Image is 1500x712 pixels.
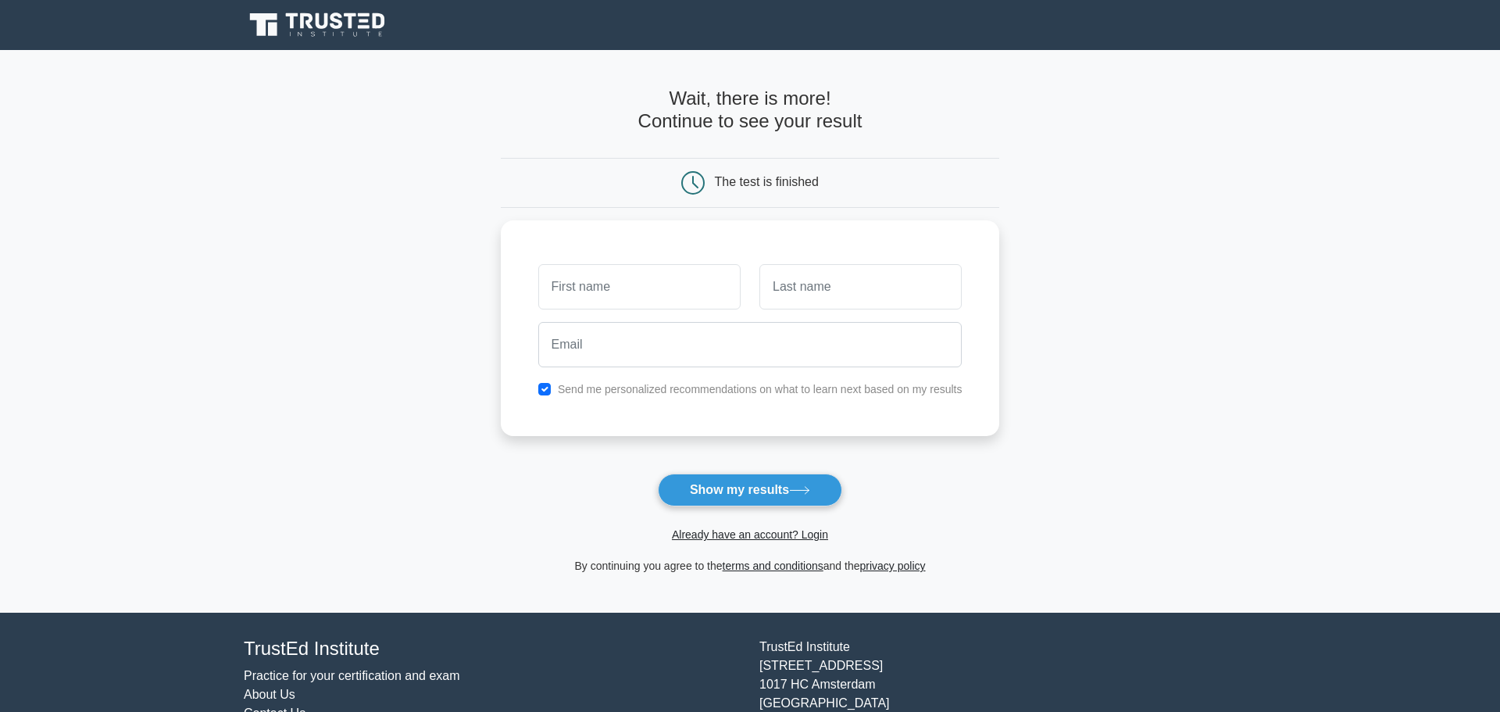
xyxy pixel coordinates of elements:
div: By continuing you agree to the and the [491,556,1009,575]
h4: Wait, there is more! Continue to see your result [501,88,1000,133]
label: Send me personalized recommendations on what to learn next based on my results [558,383,962,395]
a: terms and conditions [723,560,823,572]
input: First name [538,264,741,309]
a: Practice for your certification and exam [244,669,460,682]
input: Last name [759,264,962,309]
button: Show my results [658,474,842,506]
a: About Us [244,688,295,701]
a: privacy policy [860,560,926,572]
div: The test is finished [715,175,819,188]
input: Email [538,322,962,367]
h4: TrustEd Institute [244,638,741,660]
a: Already have an account? Login [672,528,828,541]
